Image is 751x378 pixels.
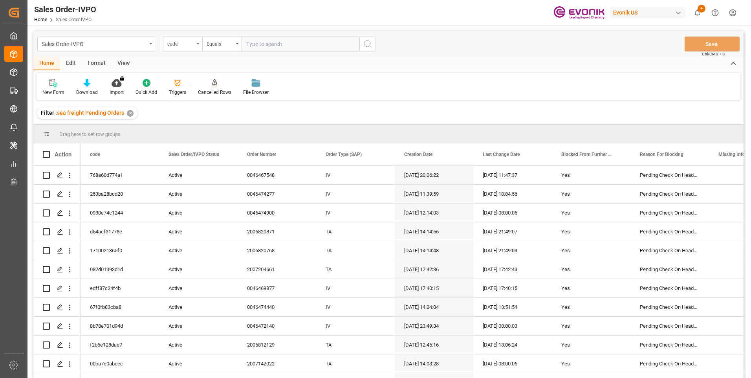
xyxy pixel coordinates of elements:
[630,222,709,241] div: Pending Check On Header Level, Special Transport Requirements Unchecked
[238,222,316,241] div: 2006820871
[630,260,709,279] div: Pending Check On Header Level, Special Transport Requirements Unchecked
[630,298,709,316] div: Pending Check On Header Level, Special Transport Requirements Unchecked
[395,279,473,297] div: [DATE] 17:40:15
[169,185,228,203] div: Active
[42,39,147,48] div: Sales Order-IVPO
[316,279,395,297] div: IV
[561,317,621,335] div: Yes
[316,354,395,373] div: TA
[483,152,520,157] span: Last Change Date
[238,260,316,279] div: 2007204661
[640,152,683,157] span: Reason For Blocking
[630,185,709,203] div: Pending Check On Header Level, Special Transport Requirements Unchecked
[33,222,81,241] div: Press SPACE to select this row.
[33,317,81,336] div: Press SPACE to select this row.
[630,279,709,297] div: Pending Check On Header Level, Special Transport Requirements Unchecked
[169,166,228,184] div: Active
[316,260,395,279] div: TA
[561,204,621,222] div: Yes
[395,241,473,260] div: [DATE] 14:14:48
[169,242,228,260] div: Active
[127,110,134,117] div: ✕
[81,166,159,184] div: 768a60d774a1
[33,336,81,354] div: Press SPACE to select this row.
[57,110,124,116] span: sea freight Pending Orders
[167,39,194,48] div: code
[685,37,740,51] button: Save
[33,57,60,70] div: Home
[81,185,159,203] div: 253ba28bcd20
[34,4,96,15] div: Sales Order-IVPO
[359,37,376,51] button: search button
[689,4,706,22] button: show 4 new notifications
[33,241,81,260] div: Press SPACE to select this row.
[395,260,473,279] div: [DATE] 17:42:36
[33,298,81,317] div: Press SPACE to select this row.
[82,57,112,70] div: Format
[238,241,316,260] div: 2006820768
[553,6,604,20] img: Evonik-brand-mark-Deep-Purple-RGB.jpeg_1700498283.jpeg
[238,354,316,373] div: 2007142022
[395,204,473,222] div: [DATE] 12:14:03
[60,57,82,70] div: Edit
[81,204,159,222] div: 0930e74c1244
[238,279,316,297] div: 0046469877
[247,152,276,157] span: Order Number
[169,317,228,335] div: Active
[561,166,621,184] div: Yes
[81,354,159,373] div: 00ba7e0abeec
[630,317,709,335] div: Pending Check On Header Level, Special Transport Requirements Unchecked
[561,336,621,354] div: Yes
[238,298,316,316] div: 0046474440
[404,152,432,157] span: Creation Date
[473,241,552,260] div: [DATE] 21:49:03
[473,260,552,279] div: [DATE] 17:42:43
[630,166,709,184] div: Pending Check On Header Level, Special Transport Requirements Unchecked
[37,37,155,51] button: open menu
[316,241,395,260] div: TA
[561,223,621,241] div: Yes
[238,317,316,335] div: 0046472140
[395,298,473,316] div: [DATE] 14:04:04
[90,152,100,157] span: code
[395,222,473,241] div: [DATE] 14:14:56
[169,298,228,316] div: Active
[316,298,395,316] div: IV
[81,222,159,241] div: d54acf31778e
[316,317,395,335] div: IV
[242,37,359,51] input: Type to search
[81,260,159,279] div: 082d01393d1d
[395,354,473,373] div: [DATE] 14:03:28
[33,354,81,373] div: Press SPACE to select this row.
[169,355,228,373] div: Active
[561,355,621,373] div: Yes
[473,317,552,335] div: [DATE] 08:00:03
[169,89,186,96] div: Triggers
[473,222,552,241] div: [DATE] 21:49:07
[316,336,395,354] div: TA
[33,185,81,204] div: Press SPACE to select this row.
[630,204,709,222] div: Pending Check On Header Level, Special Transport Requirements Unchecked
[243,89,269,96] div: File Browser
[473,166,552,184] div: [DATE] 11:47:37
[316,185,395,203] div: IV
[473,354,552,373] div: [DATE] 08:00:06
[706,4,724,22] button: Help Center
[41,110,57,116] span: Filter :
[33,204,81,222] div: Press SPACE to select this row.
[561,261,621,279] div: Yes
[81,336,159,354] div: f2b6e128dae7
[34,17,47,22] a: Home
[33,279,81,298] div: Press SPACE to select this row.
[561,298,621,316] div: Yes
[81,298,159,316] div: 67f0fb83cba8
[238,336,316,354] div: 2006812129
[81,279,159,297] div: edff87c24f4b
[202,37,242,51] button: open menu
[316,166,395,184] div: IV
[395,185,473,203] div: [DATE] 11:39:59
[561,242,621,260] div: Yes
[238,204,316,222] div: 0046474900
[702,51,725,57] span: Ctrl/CMD + S
[238,185,316,203] div: 0046474277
